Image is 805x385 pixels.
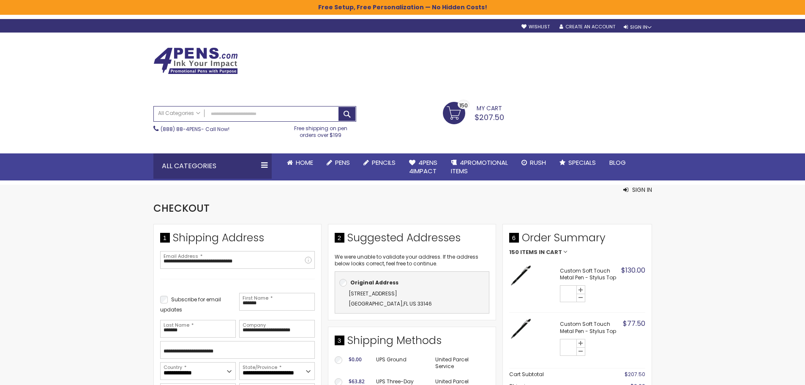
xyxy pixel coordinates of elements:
a: (888) 88-4PENS [161,126,201,133]
div: Suggested Addresses [335,231,489,249]
a: $207.50 150 [443,102,504,123]
span: Items in Cart [520,249,562,255]
span: 4PROMOTIONAL ITEMS [451,158,508,175]
td: United Parcel Service [431,352,489,374]
a: Pencils [357,153,402,172]
a: Specials [553,153,603,172]
td: UPS Ground [372,352,431,374]
p: We were unable to validate your address. If the address below looks correct, feel free to continue. [335,254,489,267]
span: [STREET_ADDRESS] [349,290,397,297]
span: 4Pens 4impact [409,158,437,175]
span: Blog [609,158,626,167]
span: Sign In [632,186,652,194]
a: Rush [515,153,553,172]
span: $0.00 [349,356,362,363]
span: US [409,300,416,307]
span: Rush [530,158,546,167]
div: Shipping Methods [335,333,489,352]
th: Cart Subtotal [509,369,603,381]
a: 4PROMOTIONALITEMS [444,153,515,181]
a: Pens [320,153,357,172]
img: 4Pens Custom Pens and Promotional Products [153,47,238,74]
span: Pencils [372,158,396,167]
span: Checkout [153,201,210,215]
span: Specials [568,158,596,167]
span: 150 [509,249,519,255]
span: 33146 [418,300,432,307]
span: $207.50 [625,371,645,378]
div: Free shipping on pen orders over $199 [285,122,356,139]
strong: Custom Soft Touch Metal Pen - Stylus Top [560,321,621,334]
img: Custom Soft Touch Stylus Pen-Black [509,264,532,287]
span: - Call Now! [161,126,229,133]
span: $207.50 [475,112,504,123]
a: Blog [603,153,633,172]
span: [GEOGRAPHIC_DATA] [349,300,403,307]
span: $130.00 [621,265,645,275]
a: Home [280,153,320,172]
div: Sign In [624,24,652,30]
div: Shipping Address [160,231,315,249]
span: Pens [335,158,350,167]
span: All Categories [158,110,200,117]
b: Original Address [350,279,398,286]
span: Order Summary [509,231,645,249]
div: , [339,289,485,309]
a: All Categories [154,106,205,120]
div: All Categories [153,153,272,179]
span: Home [296,158,313,167]
span: $77.50 [623,319,645,328]
button: Sign In [623,186,652,194]
span: FL [404,300,408,307]
span: Subscribe for email updates [160,296,221,313]
a: Wishlist [521,24,550,30]
span: 150 [459,101,468,109]
a: 4Pens4impact [402,153,444,181]
span: $63.82 [349,378,365,385]
a: Create an Account [559,24,615,30]
img: Custom Soft Touch Stylus Pen-Black [509,317,532,340]
strong: Custom Soft Touch Metal Pen - Stylus Top [560,268,619,281]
